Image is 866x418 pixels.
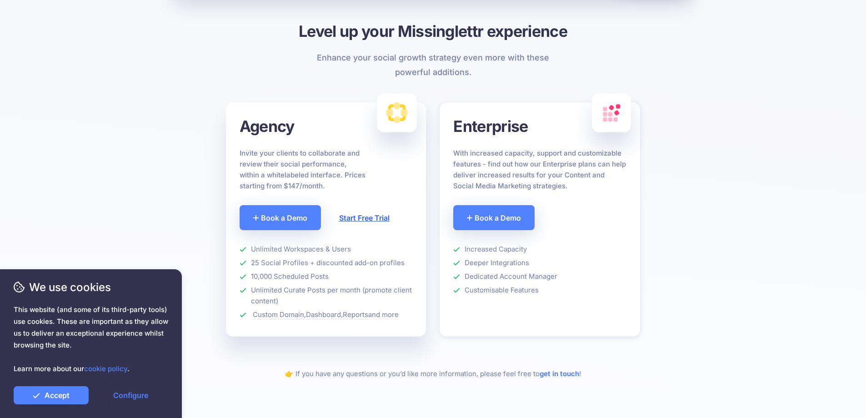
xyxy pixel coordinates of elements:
[14,279,168,295] span: We use cookies
[311,50,555,80] p: Enhance your social growth strategy even more with these powerful additions.
[240,244,413,255] li: Unlimited Workspaces & Users
[343,310,368,319] span: Reports
[453,148,626,191] p: With increased capacity, support and customizable features - find out how our Enterprise plans ca...
[183,21,683,41] h3: Level up your Missinglettr experience
[540,369,579,378] a: get in touch
[453,257,626,268] li: Deeper Integrations
[14,386,89,404] a: Accept
[240,271,413,282] li: 10,000 Scheduled Posts
[14,304,168,375] span: This website (and some of its third-party tools) use cookies. These are important as they allow u...
[240,205,321,230] a: Book a Demo
[306,310,341,319] span: Dashboard
[325,205,403,230] a: Start Free Trial
[93,386,168,404] a: Configure
[253,310,304,319] span: Custom Domain
[84,364,127,373] a: cookie policy
[240,148,366,191] p: Invite your clients to collaborate and review their social performance, within a whitelabeled int...
[183,368,683,379] p: 👉 If you have any questions or you’d like more information, please feel free to !
[240,257,413,268] li: 25 Social Profiles + discounted add-on profiles
[453,285,626,296] li: Customisable Features
[240,309,413,320] li: , , and more
[453,244,626,255] li: Increased Capacity
[240,116,413,136] h3: Agency
[453,116,626,136] h3: Enterprise
[453,271,626,282] li: Dedicated Account Manager
[240,285,413,307] li: Unlimited Curate Posts per month (promote client content)
[453,205,535,230] a: Book a Demo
